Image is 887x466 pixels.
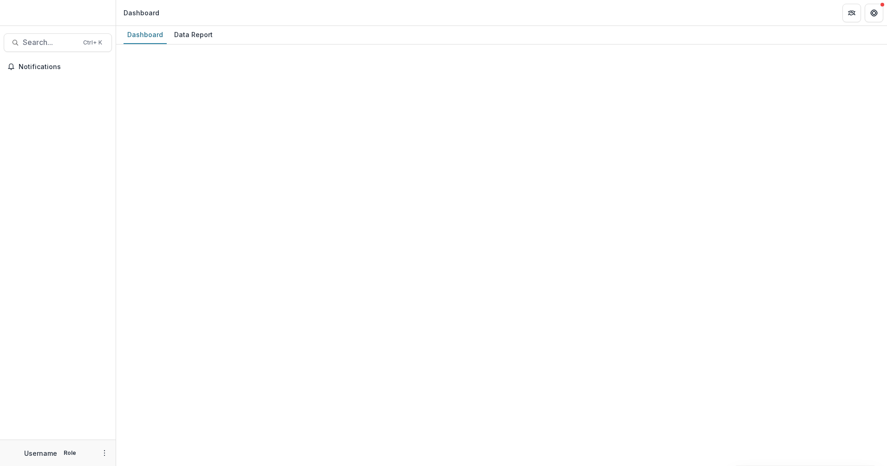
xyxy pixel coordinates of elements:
[23,38,78,47] span: Search...
[81,38,104,48] div: Ctrl + K
[120,6,163,19] nav: breadcrumb
[865,4,883,22] button: Get Help
[61,449,79,457] p: Role
[19,63,108,71] span: Notifications
[124,8,159,18] div: Dashboard
[124,26,167,44] a: Dashboard
[170,26,216,44] a: Data Report
[842,4,861,22] button: Partners
[24,448,57,458] p: Username
[170,28,216,41] div: Data Report
[124,28,167,41] div: Dashboard
[4,33,112,52] button: Search...
[99,447,110,459] button: More
[4,59,112,74] button: Notifications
